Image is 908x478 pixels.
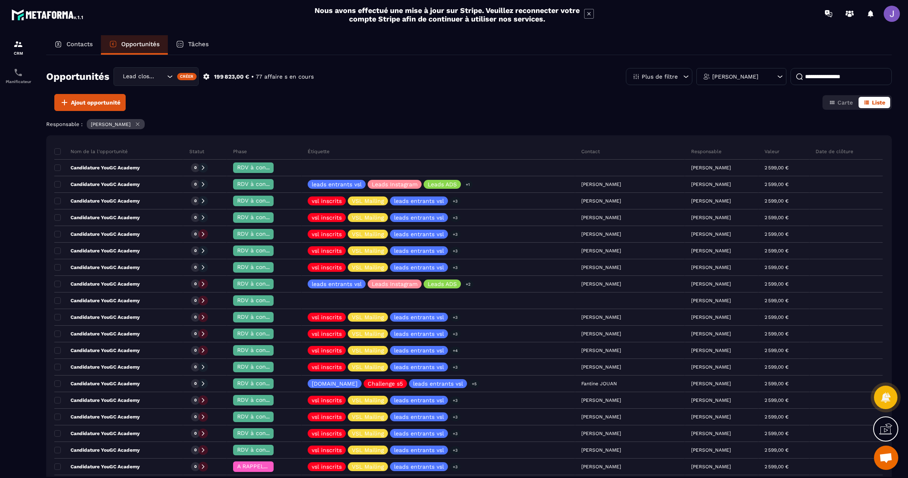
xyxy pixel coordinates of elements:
p: 2 599,00 € [765,198,788,204]
span: RDV à confimer ❓ [237,446,289,453]
img: formation [13,39,23,49]
p: vsl inscrits [312,397,342,403]
p: [PERSON_NAME] [691,414,731,420]
p: VSL Mailing [352,414,384,420]
p: 2 599,00 € [765,414,788,420]
p: +2 [463,280,473,288]
p: VSL Mailing [352,314,384,320]
p: 2 599,00 € [765,381,788,386]
span: RDV à confimer ❓ [237,347,289,353]
p: 2 599,00 € [765,364,788,370]
p: 0 [194,298,197,303]
span: RDV à confimer ❓ [237,430,289,436]
p: 2 599,00 € [765,447,788,453]
p: leads entrants vsl [312,181,362,187]
p: [PERSON_NAME] [691,248,731,254]
p: VSL Mailing [352,447,384,453]
p: Candidature YouGC Academy [54,430,140,437]
span: RDV à confimer ❓ [237,297,289,303]
p: [PERSON_NAME] [691,298,731,303]
a: Tâches [168,35,217,55]
p: [PERSON_NAME] [691,464,731,469]
p: 0 [194,281,197,287]
p: +3 [450,197,460,205]
p: vsl inscrits [312,431,342,436]
h2: Opportunités [46,68,109,85]
span: Carte [837,99,853,106]
p: Candidature YouGC Academy [54,248,140,254]
a: Contacts [46,35,101,55]
p: Responsable [691,148,722,155]
p: [PERSON_NAME] [91,122,131,127]
p: 2 599,00 € [765,314,788,320]
p: [PERSON_NAME] [691,381,731,386]
a: Opportunités [101,35,168,55]
span: RDV à confimer ❓ [237,397,289,403]
p: 0 [194,215,197,220]
p: Candidature YouGC Academy [54,463,140,470]
p: [PERSON_NAME] [691,447,731,453]
p: Phase [233,148,247,155]
span: RDV à confimer ❓ [237,280,289,287]
p: leads entrants vsl [394,397,444,403]
p: Nom de la l'opportunité [54,148,128,155]
span: RDV à confimer ❓ [237,314,289,320]
div: Search for option [113,67,199,86]
p: 0 [194,314,197,320]
p: Candidature YouGC Academy [54,214,140,221]
p: 0 [194,431,197,436]
span: RDV à confimer ❓ [237,413,289,420]
p: Contact [581,148,600,155]
p: Leads ADS [428,181,457,187]
p: vsl inscrits [312,447,342,453]
p: +3 [450,363,460,371]
p: leads entrants vsl [394,265,444,270]
p: Leads ADS [428,281,457,287]
p: VSL Mailing [352,364,384,370]
p: 77 affaire s en cours [256,73,314,81]
p: 0 [194,331,197,337]
p: Candidature YouGC Academy [54,164,140,171]
p: CRM [2,51,34,55]
img: scheduler [13,68,23,77]
span: RDV à confimer ❓ [237,197,289,204]
a: formationformationCRM [2,33,34,62]
p: [PERSON_NAME] [691,231,731,237]
p: VSL Mailing [352,397,384,403]
p: 0 [194,165,197,171]
p: vsl inscrits [312,314,342,320]
p: vsl inscrits [312,331,342,337]
p: 0 [194,397,197,403]
span: Ajout opportunité [71,98,120,107]
p: [PERSON_NAME] [691,397,731,403]
p: +3 [450,330,460,338]
p: 0 [194,414,197,420]
p: Valeur [765,148,780,155]
p: vsl inscrits [312,198,342,204]
p: Candidature YouGC Academy [54,181,140,188]
p: 2 599,00 € [765,265,788,270]
p: Leads Instagram [372,181,418,187]
p: +3 [450,413,460,421]
button: Carte [824,97,858,108]
p: +3 [450,446,460,455]
img: logo [11,7,84,22]
p: [PERSON_NAME] [691,364,731,370]
p: 2 599,00 € [765,248,788,254]
p: Candidature YouGC Academy [54,397,140,403]
p: leads entrants vsl [394,431,444,436]
p: [PERSON_NAME] [691,265,731,270]
p: [PERSON_NAME] [691,314,731,320]
span: RDV à confimer ❓ [237,247,289,254]
p: +3 [450,230,460,239]
p: +3 [450,247,460,255]
p: Date de clôture [816,148,853,155]
p: Candidature YouGC Academy [54,447,140,453]
p: 2 599,00 € [765,464,788,469]
p: VSL Mailing [352,265,384,270]
p: VSL Mailing [352,248,384,254]
span: RDV à confimer ❓ [237,230,289,237]
p: 0 [194,198,197,204]
p: +3 [450,463,460,471]
p: +3 [450,213,460,222]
